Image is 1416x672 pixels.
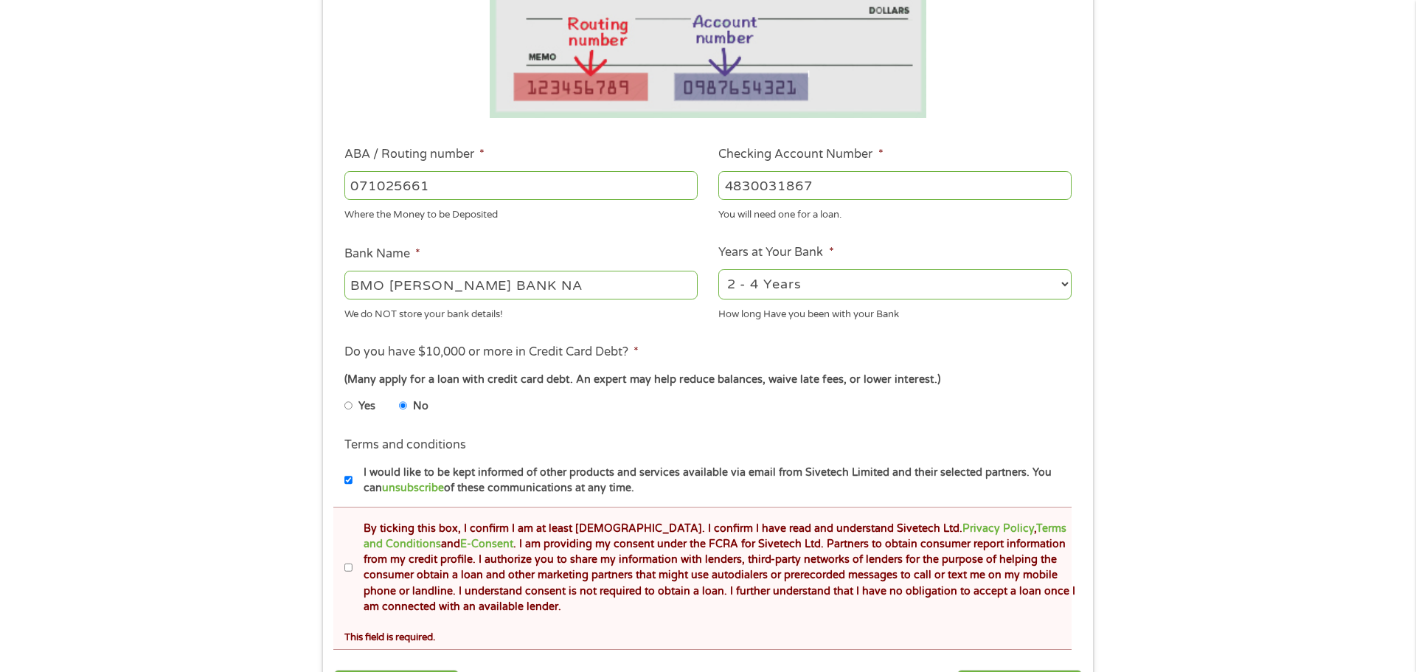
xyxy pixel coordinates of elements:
[353,521,1076,615] label: By ticking this box, I confirm I am at least [DEMOGRAPHIC_DATA]. I confirm I have read and unders...
[382,482,444,494] a: unsubscribe
[718,245,833,260] label: Years at Your Bank
[344,302,698,322] div: We do NOT store your bank details!
[344,344,639,360] label: Do you have $10,000 or more in Credit Card Debt?
[718,147,883,162] label: Checking Account Number
[358,398,375,415] label: Yes
[344,202,698,222] div: Where the Money to be Deposited
[718,302,1072,322] div: How long Have you been with your Bank
[344,246,420,262] label: Bank Name
[344,372,1072,388] div: (Many apply for a loan with credit card debt. An expert may help reduce balances, waive late fees...
[344,437,466,453] label: Terms and conditions
[718,202,1072,222] div: You will need one for a loan.
[344,147,485,162] label: ABA / Routing number
[460,538,513,550] a: E-Consent
[413,398,428,415] label: No
[353,465,1076,496] label: I would like to be kept informed of other products and services available via email from Sivetech...
[344,171,698,199] input: 263177916
[962,522,1034,535] a: Privacy Policy
[344,625,1072,645] div: This field is required.
[718,171,1072,199] input: 345634636
[364,522,1066,550] a: Terms and Conditions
